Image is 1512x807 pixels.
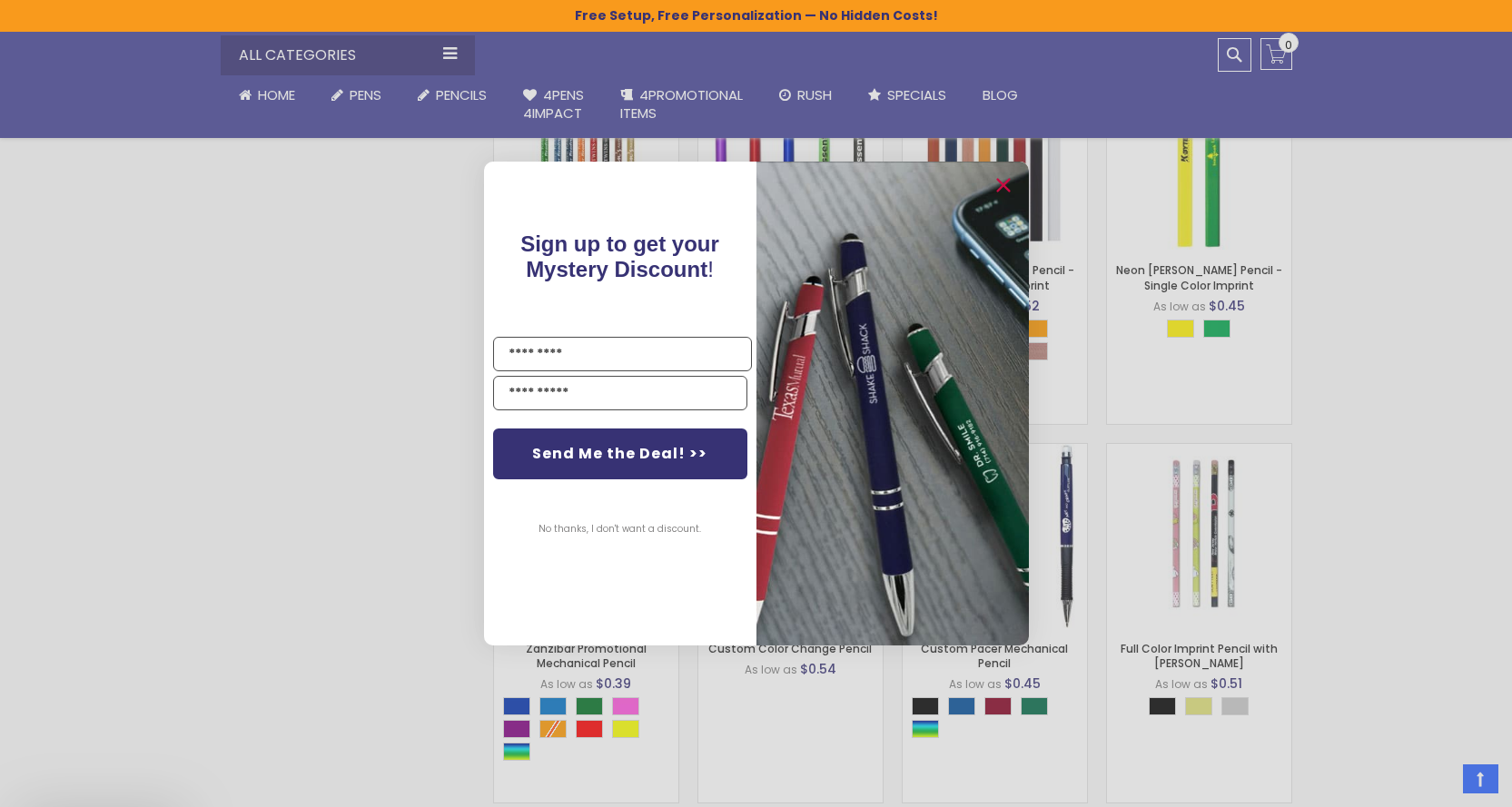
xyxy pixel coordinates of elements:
[529,507,710,552] button: No thanks, I don't want a discount.
[989,171,1018,200] button: Close dialog
[493,428,747,479] button: Send Me the Deal! >>
[520,231,719,281] span: !
[756,162,1029,645] img: pop-up-image
[520,231,719,281] span: Sign up to get your Mystery Discount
